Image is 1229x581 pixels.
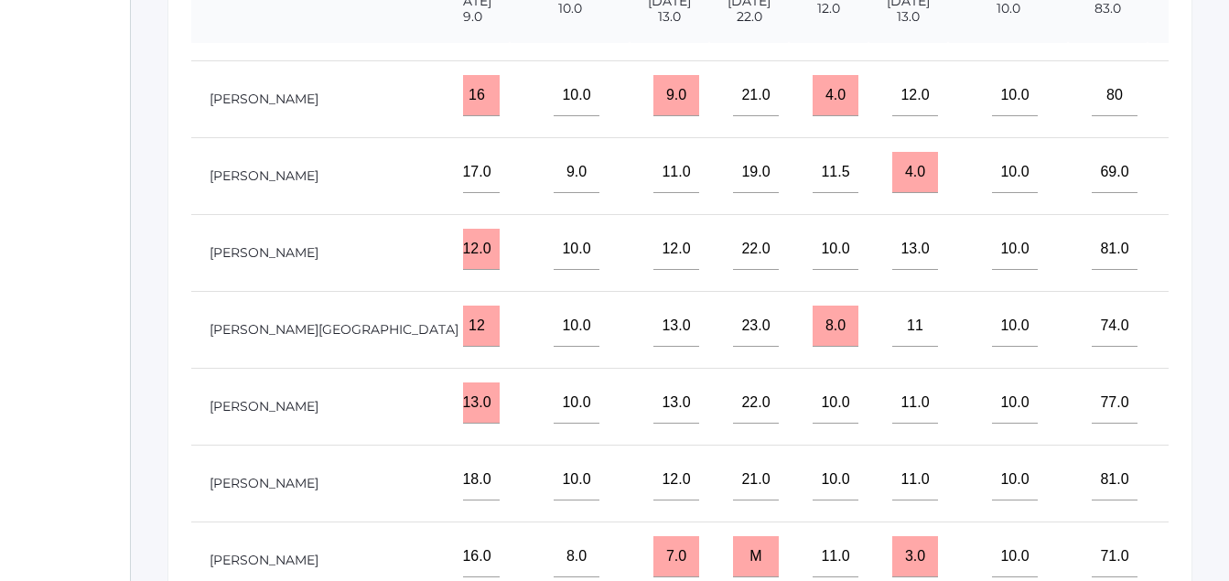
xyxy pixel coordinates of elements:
[210,475,318,491] a: [PERSON_NAME]
[210,398,318,414] a: [PERSON_NAME]
[728,9,771,25] span: 22.0
[966,1,1050,16] span: 10.0
[210,91,318,107] a: [PERSON_NAME]
[807,1,850,16] span: 12.0
[1086,1,1129,16] span: 83.0
[528,1,611,16] span: 10.0
[210,244,318,261] a: [PERSON_NAME]
[1166,1,1209,16] span: 47.0
[648,9,691,25] span: 13.0
[448,9,491,25] span: 19.0
[210,552,318,568] a: [PERSON_NAME]
[887,9,930,25] span: 13.0
[210,167,318,184] a: [PERSON_NAME]
[210,321,458,338] a: [PERSON_NAME][GEOGRAPHIC_DATA]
